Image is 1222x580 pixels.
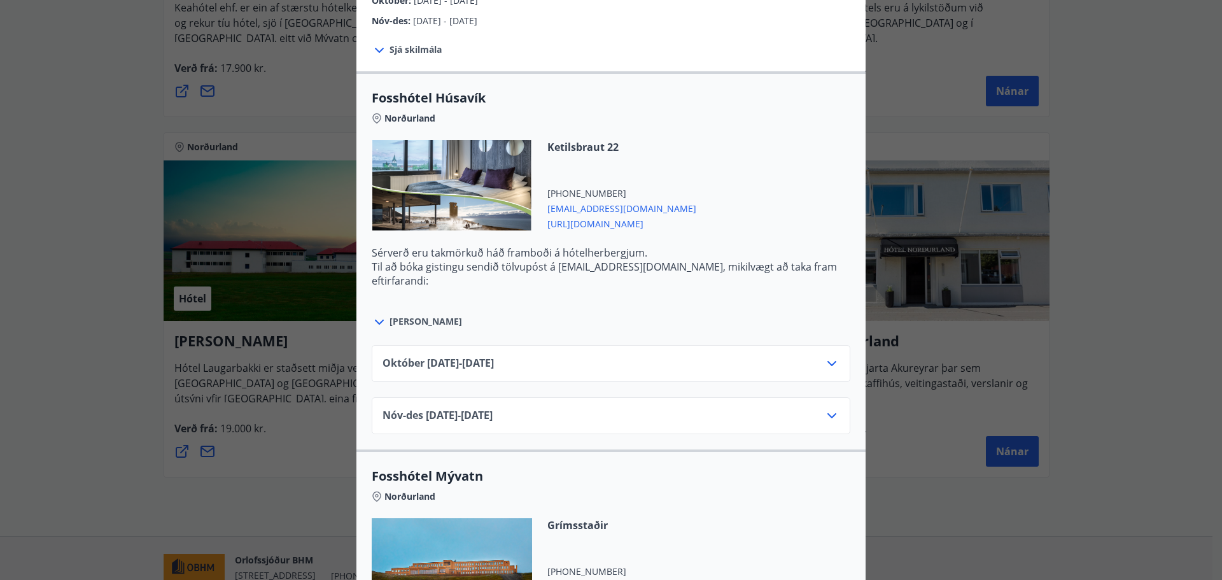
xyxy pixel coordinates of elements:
[547,215,696,230] span: [URL][DOMAIN_NAME]
[413,15,477,27] span: [DATE] - [DATE]
[372,15,413,27] span: Nóv-des :
[384,112,435,125] span: Norðurland
[547,200,696,215] span: [EMAIL_ADDRESS][DOMAIN_NAME]
[547,140,696,154] span: Ketilsbraut 22
[390,43,442,56] span: Sjá skilmála
[372,89,850,107] span: Fosshótel Húsavík
[547,187,696,200] span: [PHONE_NUMBER]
